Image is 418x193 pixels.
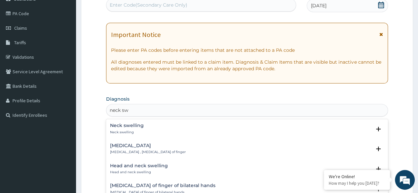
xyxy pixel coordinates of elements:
[111,59,383,72] p: All diagnoses entered must be linked to a claim item. Diagnosis & Claim Items that are visible bu...
[14,40,26,46] span: Tariffs
[110,170,168,175] p: Head and neck swelling
[110,183,215,188] h4: [MEDICAL_DATA] of finger of bilateral hands
[329,174,385,179] div: We're Online!
[111,31,161,38] h1: Important Notice
[329,180,385,186] p: How may I help you today?
[14,25,27,31] span: Claims
[34,37,111,46] div: Chat with us now
[110,130,144,135] p: Neck swelling
[3,125,126,148] textarea: Type your message and hit 'Enter'
[106,96,130,102] label: Diagnosis
[110,163,168,168] h4: Head and neck swelling
[38,56,91,122] span: We're online!
[110,143,186,148] h4: [MEDICAL_DATA]
[374,165,382,173] i: open select status
[110,150,186,154] p: [MEDICAL_DATA] , [MEDICAL_DATA] of finger
[12,33,27,49] img: d_794563401_company_1708531726252_794563401
[374,125,382,133] i: open select status
[374,145,382,153] i: open select status
[111,47,383,53] p: Please enter PA codes before entering items that are not attached to a PA code
[108,3,124,19] div: Minimize live chat window
[110,2,187,8] div: Enter Code(Secondary Care Only)
[110,123,144,128] h4: Neck swelling
[311,2,326,9] span: [DATE]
